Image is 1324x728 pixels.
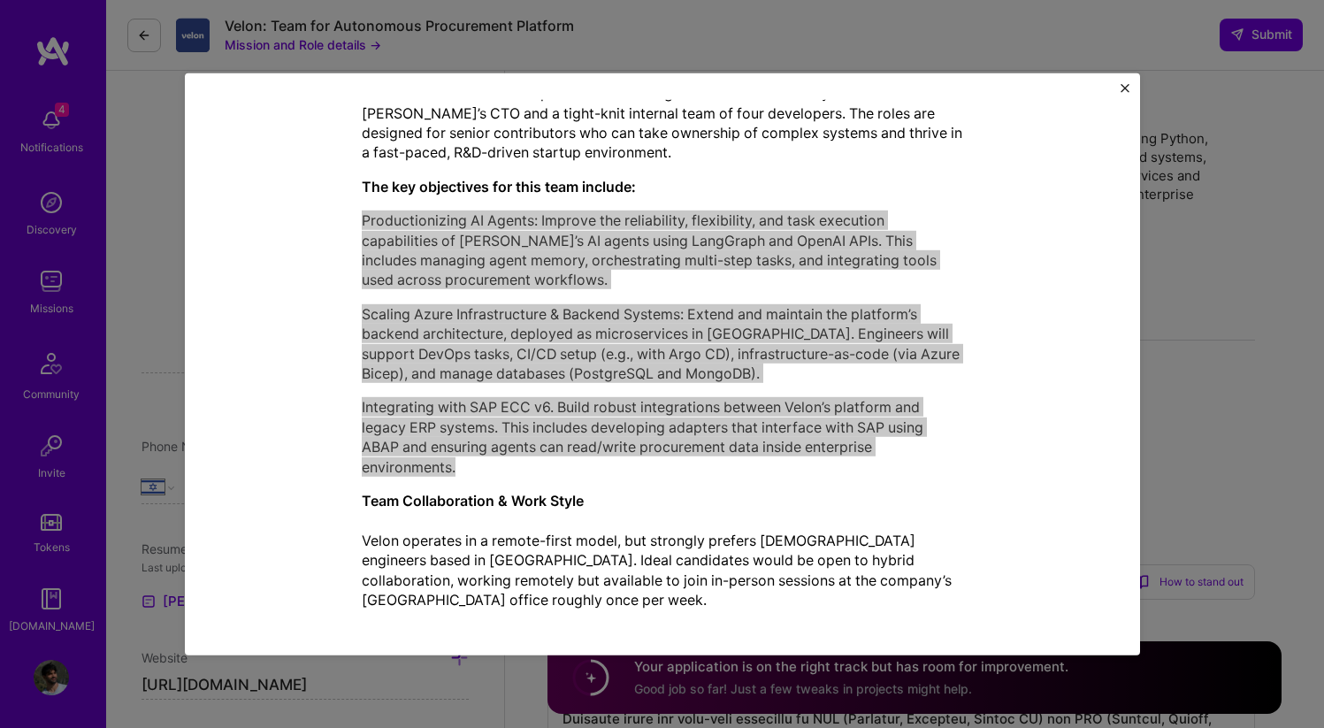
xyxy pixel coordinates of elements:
p: Integrating with SAP ECC v6. Build robust integrations between Velon’s platform and legacy ERP sy... [362,397,963,477]
p: Productionizing AI Agents: Improve the reliability, flexibility, and task execution capabilities ... [362,211,963,290]
p: Scaling Azure Infrastructure & Backend Systems: Extend and maintain the platform’s backend archit... [362,304,963,384]
button: Close [1121,83,1129,102]
p: Velon is seeking three engineers to join their core team and help accelerate development across c... [362,43,963,162]
strong: Team Collaboration & Work Style [362,492,584,510]
strong: The key objectives for this team include: [362,178,636,195]
p: Velon operates in a remote-first model, but strongly prefers [DEMOGRAPHIC_DATA] engineers based i... [362,491,963,609]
